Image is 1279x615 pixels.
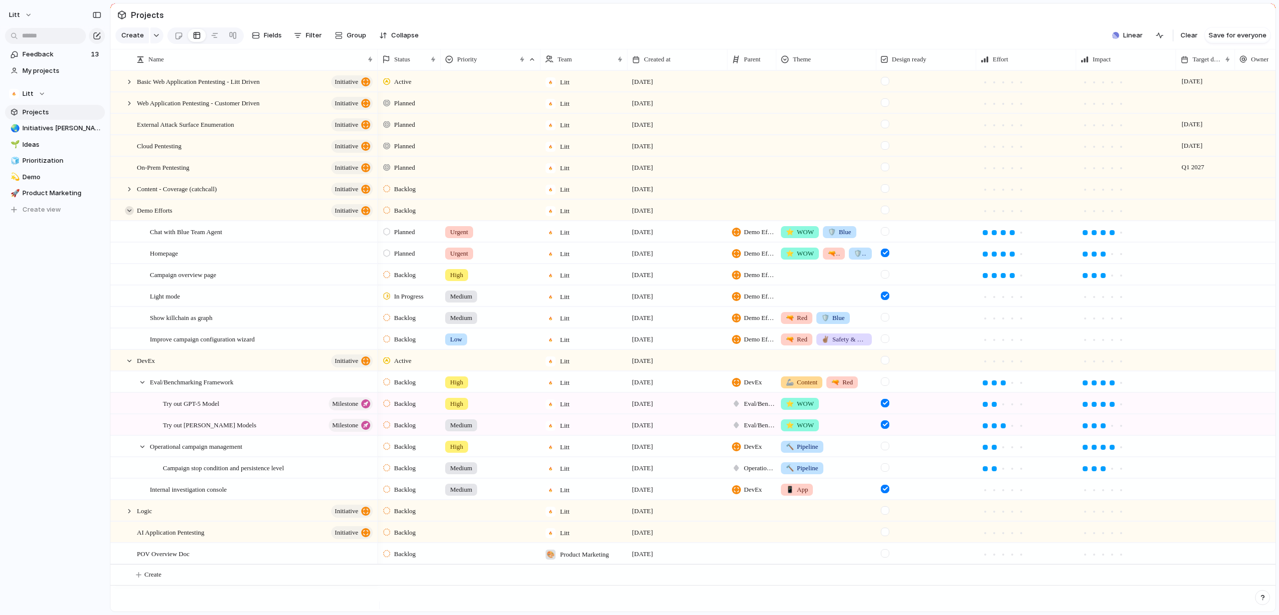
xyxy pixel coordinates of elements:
span: Litt [560,228,570,238]
button: Save for everyone [1205,27,1271,43]
span: [DATE] [632,184,653,194]
span: 🔫 [828,250,836,257]
span: Feedback [22,49,88,59]
span: On-Prem Pentesting [137,161,189,173]
span: Q1 2027 [1179,161,1207,173]
span: Litt [560,528,570,538]
span: Web Application Pentesting - Customer Driven [137,97,260,108]
button: initiative [331,526,373,539]
span: Homepage [150,247,178,259]
button: Clear [1177,27,1202,43]
span: Eval/Benchmarking Framework [744,399,776,409]
span: [DATE] [632,249,653,259]
span: WOW [786,227,814,237]
span: 🛡️ [854,250,862,257]
span: Content - Coverage (catchcall) [137,183,217,194]
div: 💫 [10,171,17,183]
button: Litt [4,7,37,23]
span: Owner [1251,54,1269,64]
span: Litt [560,249,570,259]
span: [DATE] [632,163,653,173]
span: [DATE] [632,334,653,344]
button: initiative [331,75,373,88]
span: Blue [821,313,845,323]
span: Created at [644,54,670,64]
span: Backlog [394,442,416,452]
span: [DATE] [632,313,653,323]
span: ⭐️ [786,400,794,407]
span: Projects [129,6,166,24]
button: 🌏 [9,123,19,133]
button: initiative [331,140,373,153]
span: initiative [335,182,358,196]
button: 🌱 [9,140,19,150]
button: initiative [331,161,373,174]
span: Basic Web Application Pentesting - Litt Driven [137,75,260,87]
span: Chat with Blue Team Agent [150,226,222,237]
span: WOW [786,399,814,409]
button: initiative [331,183,373,196]
button: initiative [331,204,373,217]
span: High [450,399,463,409]
span: Litt [560,185,570,195]
span: 🔫 [786,314,794,321]
span: Backlog [394,528,416,538]
span: Litt [560,99,570,109]
a: Feedback13 [5,47,105,62]
button: Create view [5,202,105,217]
a: 🌱Ideas [5,137,105,152]
span: Demo Efforts [744,227,776,237]
span: [DATE] [632,420,653,430]
span: Red [786,334,807,344]
span: [DATE] [1179,75,1205,87]
span: 13 [91,49,101,59]
button: Milestone [329,419,373,432]
button: Linear [1108,28,1147,43]
a: 🧊Prioritization [5,153,105,168]
span: Theme [793,54,811,64]
span: Litt [560,77,570,87]
span: 🔫 [786,335,794,343]
span: Blue [854,249,867,259]
span: Collapse [391,30,419,40]
div: 🚀Product Marketing [5,186,105,201]
button: Milestone [329,397,373,410]
span: Save for everyone [1209,30,1267,40]
span: External Attack Surface Enumeration [137,118,234,130]
span: Product Marketing [22,188,101,198]
span: Urgent [450,249,468,259]
span: Planned [394,227,415,237]
span: Filter [306,30,322,40]
div: 🌏 [10,123,17,134]
span: Backlog [394,506,416,516]
span: initiative [335,161,358,175]
span: [DATE] [632,377,653,387]
span: Litt [560,399,570,409]
span: Internal investigation console [150,483,227,495]
span: WOW [786,249,814,259]
span: 🦾 [786,378,794,386]
span: Target date [1193,54,1221,64]
span: [DATE] [632,463,653,473]
span: Safety & Trust [821,334,867,344]
button: 🧊 [9,156,19,166]
button: Create [115,27,149,43]
span: Eval/Benchmarking Framework [150,376,233,387]
span: Demo Efforts [744,334,776,344]
span: Active [394,77,412,87]
span: My projects [22,66,101,76]
span: Litt [560,206,570,216]
span: Planned [394,141,415,151]
span: Linear [1123,30,1143,40]
span: Backlog [394,399,416,409]
button: initiative [331,118,373,131]
span: WOW [786,420,814,430]
span: [DATE] [632,206,653,216]
span: Planned [394,120,415,130]
span: Active [394,356,412,366]
span: Backlog [394,377,416,387]
span: Planned [394,163,415,173]
span: Logic [137,505,152,516]
span: [DATE] [632,141,653,151]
